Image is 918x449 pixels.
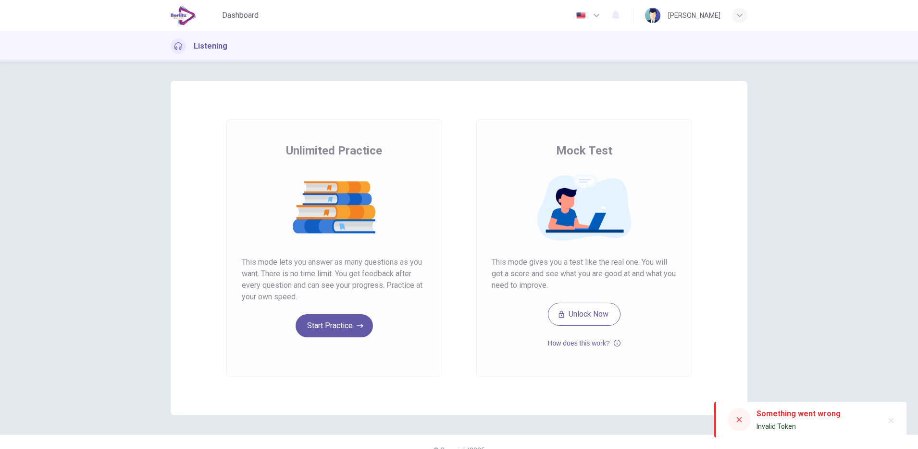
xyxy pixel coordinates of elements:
[171,6,196,25] img: EduSynch logo
[194,40,227,52] h1: Listening
[548,303,620,326] button: Unlock Now
[171,6,218,25] a: EduSynch logo
[668,10,720,21] div: [PERSON_NAME]
[242,257,426,303] span: This mode lets you answer as many questions as you want. There is no time limit. You get feedback...
[645,8,660,23] img: Profile picture
[492,257,676,291] span: This mode gives you a test like the real one. You will get a score and see what you are good at a...
[575,12,587,19] img: en
[296,314,373,337] button: Start Practice
[556,143,612,158] span: Mock Test
[547,337,620,349] button: How does this work?
[757,423,796,430] span: Invalid Token
[757,408,841,420] div: Something went wrong
[218,7,262,24] button: Dashboard
[286,143,382,158] span: Unlimited Practice
[222,10,259,21] span: Dashboard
